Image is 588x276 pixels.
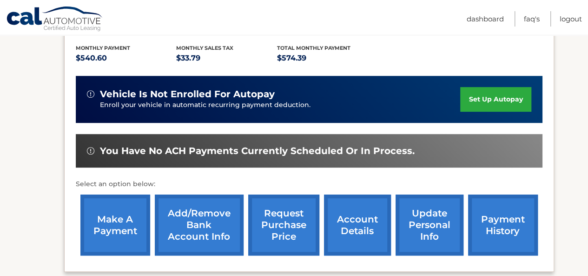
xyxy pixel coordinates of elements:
img: alert-white.svg [87,90,94,98]
span: vehicle is not enrolled for autopay [100,88,275,100]
a: account details [324,195,391,256]
img: alert-white.svg [87,147,94,155]
p: $540.60 [76,52,177,65]
a: make a payment [80,195,150,256]
a: Logout [560,11,582,27]
a: Dashboard [467,11,504,27]
span: You have no ACH payments currently scheduled or in process. [100,145,415,157]
a: FAQ's [524,11,540,27]
a: update personal info [396,195,463,256]
span: Monthly sales Tax [176,45,233,51]
span: Total Monthly Payment [277,45,350,51]
a: request purchase price [248,195,319,256]
p: $33.79 [176,52,277,65]
a: Cal Automotive [6,6,104,33]
a: set up autopay [460,87,531,112]
a: Add/Remove bank account info [155,195,244,256]
span: Monthly Payment [76,45,130,51]
p: Enroll your vehicle in automatic recurring payment deduction. [100,100,461,110]
p: $574.39 [277,52,378,65]
a: payment history [468,195,538,256]
p: Select an option below: [76,179,542,190]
